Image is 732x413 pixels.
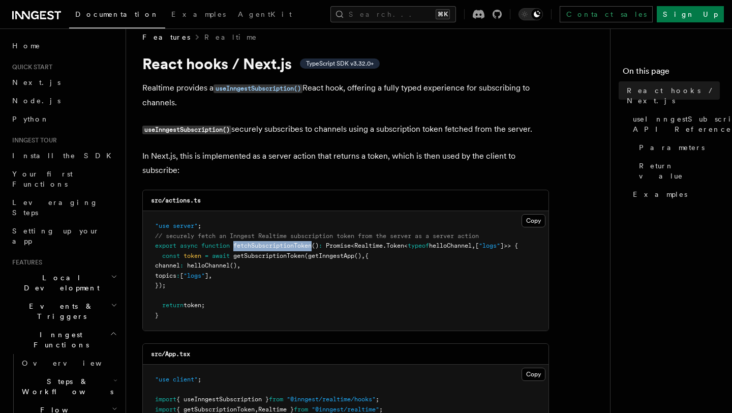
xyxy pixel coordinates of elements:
button: Local Development [8,269,119,297]
span: "logs" [184,272,205,279]
kbd: ⌘K [436,9,450,19]
span: from [294,406,308,413]
a: Python [8,110,119,128]
span: () [230,262,237,269]
a: Install the SDK [8,146,119,165]
p: Realtime provides a React hook, offering a fully typed experience for subscribing to channels. [142,81,549,110]
p: In Next.js, this is implemented as a server action that returns a token, which is then used by th... [142,149,549,178]
a: Setting up your app [8,222,119,250]
span: Quick start [8,63,52,71]
a: Overview [18,354,119,372]
span: ; [376,396,379,403]
span: [ [180,272,184,279]
span: } [155,312,159,319]
span: Your first Functions [12,170,73,188]
span: ; [198,376,201,383]
span: { getSubscriptionToken [176,406,255,413]
span: Examples [171,10,226,18]
span: ( [304,252,308,259]
h1: React hooks / Next.js [142,54,549,73]
span: Node.js [12,97,60,105]
span: token [184,252,201,259]
span: Realtime } [258,406,294,413]
span: Home [12,41,41,51]
span: : [319,242,322,249]
button: Search...⌘K [330,6,456,22]
span: Setting up your app [12,227,100,245]
code: useInngestSubscription() [213,84,302,93]
span: React hooks / Next.js [627,85,720,106]
span: Documentation [75,10,159,18]
span: Leveraging Steps [12,198,98,217]
span: getSubscriptionToken [233,252,304,259]
span: // securely fetch an Inngest Realtime subscription token from the server as a server action [155,232,479,240]
span: Features [8,258,42,267]
a: Home [8,37,119,55]
a: Next.js [8,73,119,92]
span: ; [379,406,383,413]
span: , [472,242,475,249]
span: "@inngest/realtime/hooks" [287,396,376,403]
span: = [205,252,208,259]
span: await [212,252,230,259]
span: () [354,252,361,259]
span: Inngest tour [8,136,57,144]
span: AgentKit [238,10,292,18]
span: : [176,272,180,279]
span: { [365,252,369,259]
span: "use client" [155,376,198,383]
button: Inngest Functions [8,326,119,354]
span: "@inngest/realtime" [312,406,379,413]
span: < [404,242,408,249]
button: Toggle dark mode [518,8,543,20]
a: Sign Up [657,6,724,22]
span: helloChannel [187,262,230,269]
code: useInngestSubscription() [142,126,231,134]
a: Documentation [69,3,165,28]
span: Inngest Functions [8,330,110,350]
code: src/actions.ts [151,197,201,204]
a: AgentKit [232,3,298,27]
span: Features [142,32,190,42]
a: Contact sales [560,6,653,22]
a: Realtime [204,32,258,42]
span: , [255,406,258,413]
span: { useInngestSubscription } [176,396,269,403]
span: Return value [639,161,720,181]
span: [ [475,242,479,249]
p: securely subscribes to channels using a subscription token fetched from the server. [142,122,549,137]
span: import [155,406,176,413]
span: , [237,262,240,269]
span: Next.js [12,78,60,86]
span: TypeScript SDK v3.32.0+ [306,60,374,68]
span: helloChannel [429,242,472,249]
span: channel [155,262,180,269]
a: useInngestSubscription() API Reference [629,110,720,138]
span: . [383,242,386,249]
span: Install the SDK [12,152,117,160]
span: "logs" [479,242,500,249]
span: getInngestApp [308,252,354,259]
span: Overview [22,359,127,367]
span: < [351,242,354,249]
span: : [180,262,184,269]
span: "use server" [155,222,198,229]
a: Leveraging Steps [8,193,119,222]
a: React hooks / Next.js [623,81,720,110]
span: ; [198,222,201,229]
span: Python [12,115,49,123]
span: Events & Triggers [8,301,111,321]
span: export [155,242,176,249]
a: Examples [629,185,720,203]
span: Examples [633,189,687,199]
span: const [162,252,180,259]
a: Your first Functions [8,165,119,193]
a: Parameters [635,138,720,157]
span: }); [155,282,166,289]
span: topics [155,272,176,279]
span: from [269,396,283,403]
span: Realtime [354,242,383,249]
span: Parameters [639,142,705,153]
span: ]>> { [500,242,518,249]
span: function [201,242,230,249]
